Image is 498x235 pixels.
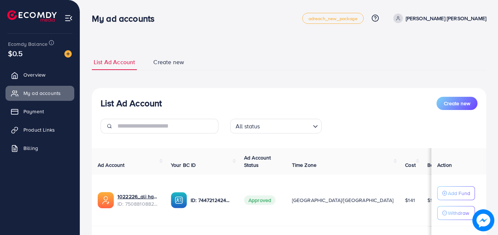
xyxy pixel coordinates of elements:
[448,209,469,217] p: Withdraw
[117,200,159,208] span: ID: 7508810882194128913
[437,161,452,169] span: Action
[444,100,470,107] span: Create new
[5,67,74,82] a: Overview
[262,120,310,132] input: Search for option
[292,161,317,169] span: Time Zone
[5,122,74,137] a: Product Links
[171,161,196,169] span: Your BC ID
[117,193,159,200] a: 1022226_ali hassan_1748281284297
[5,104,74,119] a: Payment
[5,141,74,155] a: Billing
[92,13,160,24] h3: My ad accounts
[98,192,114,208] img: ic-ads-acc.e4c84228.svg
[405,197,415,204] span: $141
[473,210,494,231] img: image
[292,197,394,204] span: [GEOGRAPHIC_DATA]/[GEOGRAPHIC_DATA]
[23,89,61,97] span: My ad accounts
[23,144,38,152] span: Billing
[302,13,364,24] a: adreach_new_package
[23,126,55,133] span: Product Links
[437,97,478,110] button: Create new
[405,161,416,169] span: Cost
[117,193,159,208] div: <span class='underline'>1022226_ali hassan_1748281284297</span></br>7508810882194128913
[64,14,73,22] img: menu
[5,86,74,100] a: My ad accounts
[171,192,187,208] img: ic-ba-acc.ded83a64.svg
[191,196,232,205] p: ID: 7447212424631140353
[101,98,162,109] h3: List Ad Account
[437,206,475,220] button: Withdraw
[94,58,135,66] span: List Ad Account
[244,154,271,169] span: Ad Account Status
[64,50,72,58] img: image
[244,195,276,205] span: Approved
[7,10,57,22] img: logo
[308,16,357,21] span: adreach_new_package
[23,108,44,115] span: Payment
[406,14,486,23] p: [PERSON_NAME] [PERSON_NAME]
[98,161,125,169] span: Ad Account
[230,119,322,133] div: Search for option
[8,48,23,59] span: $0.5
[8,40,48,48] span: Ecomdy Balance
[437,186,475,200] button: Add Fund
[448,189,470,198] p: Add Fund
[153,58,184,66] span: Create new
[234,121,262,132] span: All status
[23,71,45,78] span: Overview
[390,14,486,23] a: [PERSON_NAME] [PERSON_NAME]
